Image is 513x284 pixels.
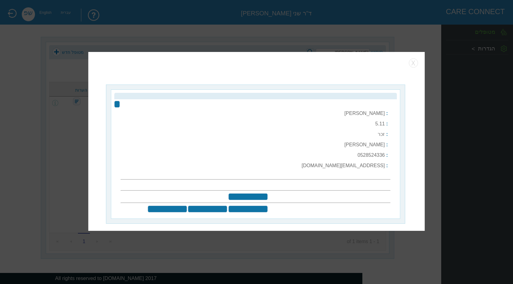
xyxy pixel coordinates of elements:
b: : [386,132,388,137]
b: : [386,111,388,116]
label: [PERSON_NAME] [345,111,385,116]
b: : [386,142,388,147]
b: : [386,152,388,158]
label: 0528524336 [357,152,385,158]
b: : [386,163,388,168]
label: [PERSON_NAME] [345,142,385,147]
label: זכר [378,132,385,137]
b: : [386,121,388,126]
label: 5.11 [375,121,385,126]
label: [EMAIL_ADDRESS][DOMAIN_NAME] [302,163,385,168]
